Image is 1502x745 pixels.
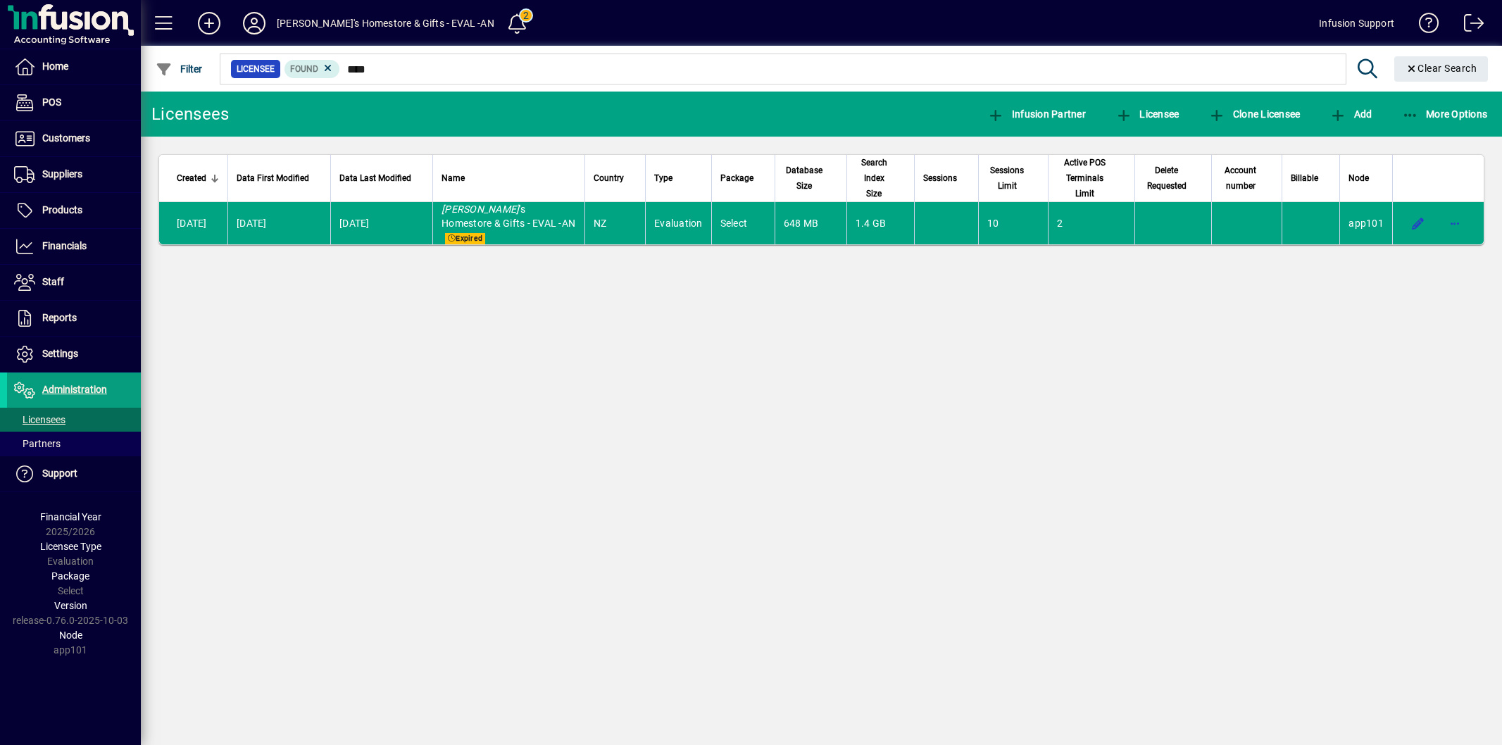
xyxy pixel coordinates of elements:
span: Sessions [923,170,957,186]
span: Partners [14,438,61,449]
span: Filter [156,63,203,75]
span: Reports [42,312,77,323]
span: Clone Licensee [1208,108,1300,120]
button: Add [1326,101,1375,127]
span: Licensees [14,414,65,425]
td: 2 [1048,202,1134,244]
span: Type [654,170,672,186]
button: Licensee [1112,101,1183,127]
span: Support [42,468,77,479]
td: 1.4 GB [846,202,914,244]
td: Select [711,202,775,244]
button: More Options [1398,101,1491,127]
span: Search Index Size [856,155,893,201]
span: app101.prod.infusionbusinesssoftware.com [1348,218,1384,229]
span: POS [42,96,61,108]
span: Financial Year [40,511,101,522]
em: [PERSON_NAME] [442,204,519,215]
a: Suppliers [7,157,141,192]
span: Home [42,61,68,72]
span: Customers [42,132,90,144]
a: Licensees [7,408,141,432]
a: Financials [7,229,141,264]
a: Home [7,49,141,84]
div: Billable [1291,170,1331,186]
a: Partners [7,432,141,456]
span: Account number [1220,163,1261,194]
span: Data Last Modified [339,170,411,186]
div: Database Size [784,163,838,194]
span: Expired [445,233,485,244]
td: Evaluation [645,202,711,244]
span: Sessions Limit [987,163,1027,194]
div: Created [177,170,219,186]
a: Reports [7,301,141,336]
button: Edit [1407,212,1429,234]
span: Data First Modified [237,170,309,186]
div: [PERSON_NAME]'s Homestore & Gifts - EVAL -AN [277,12,494,35]
a: Staff [7,265,141,300]
td: 10 [978,202,1049,244]
div: Sessions [923,170,970,186]
span: Clear Search [1406,63,1477,74]
span: Version [54,600,87,611]
button: Add [187,11,232,36]
div: Sessions Limit [987,163,1040,194]
span: Node [59,630,82,641]
span: Licensee Type [40,541,101,552]
span: Infusion Partner [987,108,1086,120]
a: POS [7,85,141,120]
span: Settings [42,348,78,359]
span: Node [1348,170,1369,186]
button: Filter [152,56,206,82]
div: Name [442,170,576,186]
div: Type [654,170,703,186]
td: [DATE] [330,202,432,244]
span: Staff [42,276,64,287]
span: Package [720,170,753,186]
button: Clear [1394,56,1489,82]
div: Node [1348,170,1384,186]
div: Data First Modified [237,170,322,186]
div: Account number [1220,163,1274,194]
div: Licensees [151,103,229,125]
a: Settings [7,337,141,372]
div: Package [720,170,766,186]
span: Add [1329,108,1372,120]
td: [DATE] [227,202,330,244]
td: [DATE] [159,202,227,244]
span: Suppliers [42,168,82,180]
div: Active POS Terminals Limit [1057,155,1125,201]
a: Customers [7,121,141,156]
td: 648 MB [775,202,846,244]
button: More options [1444,212,1466,234]
div: Infusion Support [1319,12,1394,35]
button: Profile [232,11,277,36]
a: Knowledge Base [1408,3,1439,49]
span: 's Homestore & Gifts - EVAL -AN [442,204,575,229]
span: Administration [42,384,107,395]
span: More Options [1402,108,1488,120]
span: Name [442,170,465,186]
div: Data Last Modified [339,170,424,186]
td: NZ [584,202,645,244]
a: Logout [1453,3,1484,49]
div: Delete Requested [1144,163,1203,194]
span: Delete Requested [1144,163,1190,194]
span: Created [177,170,206,186]
span: Active POS Terminals Limit [1057,155,1113,201]
a: Products [7,193,141,228]
span: Financials [42,240,87,251]
div: Country [594,170,637,186]
span: Package [51,570,89,582]
span: Products [42,204,82,215]
div: Search Index Size [856,155,906,201]
span: Database Size [784,163,825,194]
span: Billable [1291,170,1318,186]
span: Licensee [1115,108,1179,120]
mat-chip: Found Status: Found [284,60,340,78]
span: Found [290,64,318,74]
a: Support [7,456,141,492]
button: Clone Licensee [1205,101,1303,127]
button: Infusion Partner [984,101,1089,127]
